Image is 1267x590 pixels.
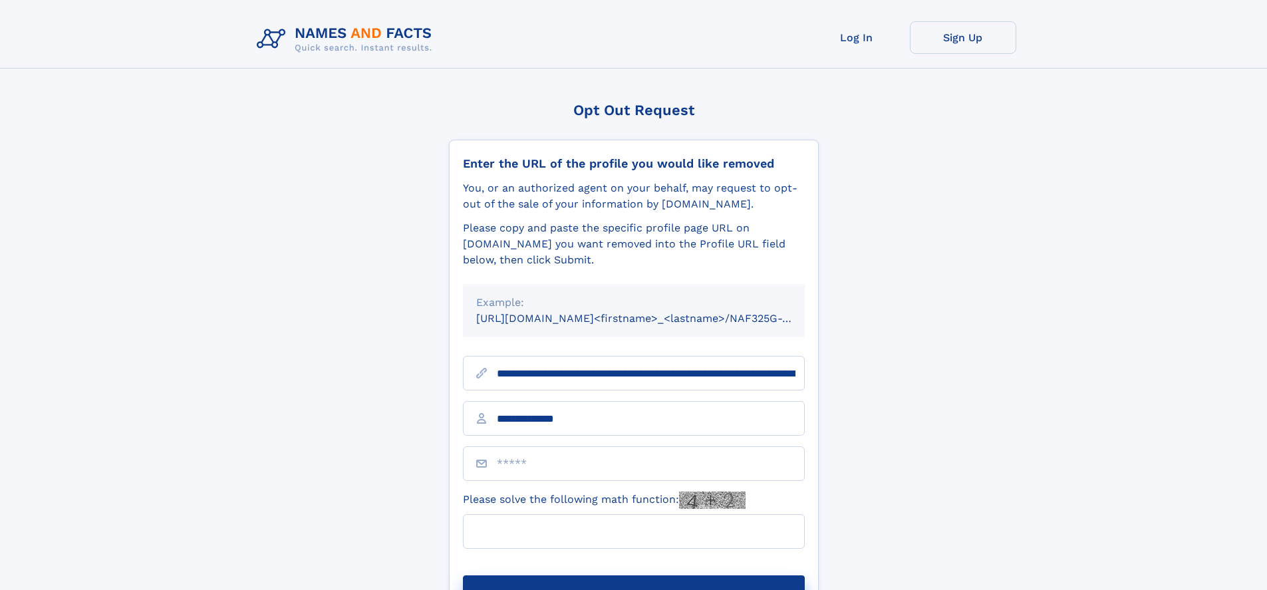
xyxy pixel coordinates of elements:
a: Sign Up [910,21,1016,54]
div: Please copy and paste the specific profile page URL on [DOMAIN_NAME] you want removed into the Pr... [463,220,805,268]
label: Please solve the following math function: [463,492,746,509]
small: [URL][DOMAIN_NAME]<firstname>_<lastname>/NAF325G-xxxxxxxx [476,312,830,325]
div: You, or an authorized agent on your behalf, may request to opt-out of the sale of your informatio... [463,180,805,212]
img: Logo Names and Facts [251,21,443,57]
div: Example: [476,295,791,311]
a: Log In [803,21,910,54]
div: Enter the URL of the profile you would like removed [463,156,805,171]
div: Opt Out Request [449,102,819,118]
